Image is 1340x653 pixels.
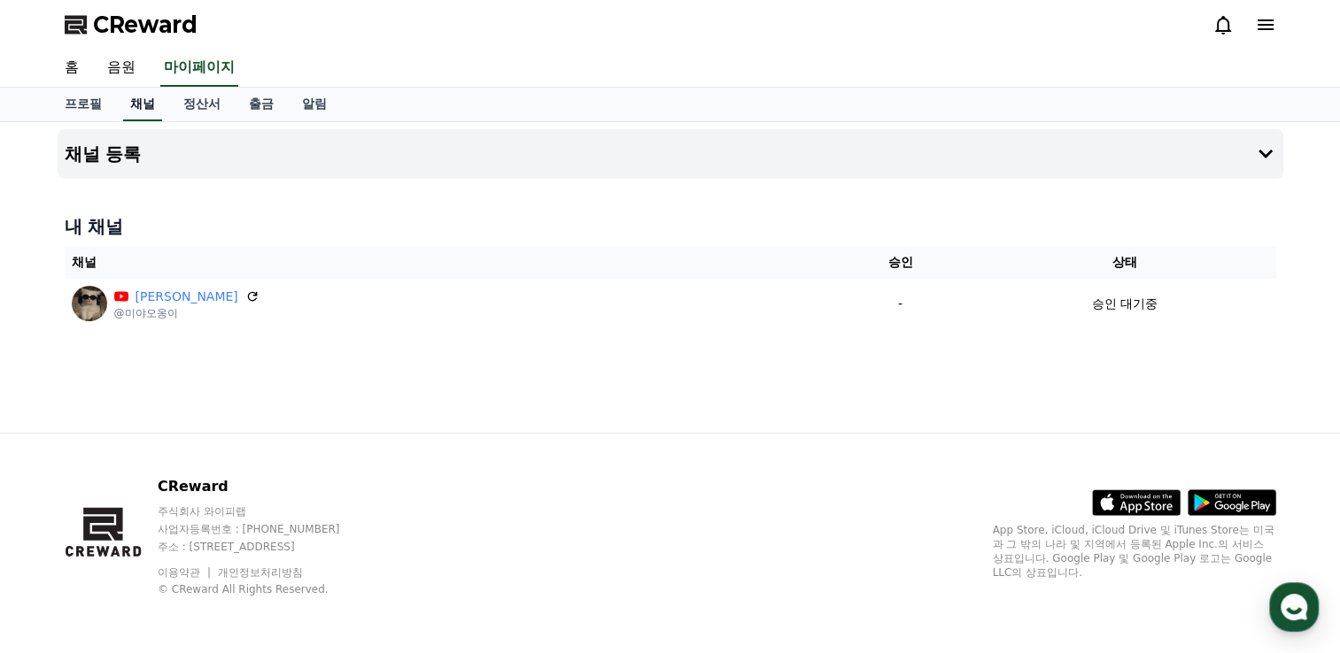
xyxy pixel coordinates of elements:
[58,129,1283,179] button: 채널 등록
[93,50,150,87] a: 음원
[228,506,340,550] a: 설정
[65,214,1276,239] h4: 내 채널
[158,566,213,579] a: 이용약관
[56,533,66,547] span: 홈
[973,246,1275,279] th: 상태
[162,534,183,548] span: 대화
[158,476,374,497] p: CReward
[72,286,107,321] img: 미야오옹이
[117,506,228,550] a: 대화
[158,522,374,536] p: 사업자등록번호 : [PHONE_NUMBER]
[158,540,374,554] p: 주소 : [STREET_ADDRESS]
[235,88,288,121] a: 출금
[50,88,116,121] a: 프로필
[114,306,259,320] p: @미야오옹이
[65,144,142,164] h4: 채널 등록
[1092,295,1158,313] p: 승인 대기중
[169,88,235,121] a: 정산서
[65,246,827,279] th: 채널
[123,88,162,121] a: 채널
[993,523,1276,580] p: App Store, iCloud, iCloud Drive 및 iTunes Store는 미국과 그 밖의 나라 및 지역에서 등록된 Apple Inc.의 서비스 상표입니다. Goo...
[93,11,198,39] span: CReward
[136,288,238,306] a: [PERSON_NAME]
[5,506,117,550] a: 홈
[288,88,341,121] a: 알림
[158,504,374,519] p: 주식회사 와이피랩
[160,50,238,87] a: 마이페이지
[65,11,198,39] a: CReward
[158,582,374,596] p: © CReward All Rights Reserved.
[50,50,93,87] a: 홈
[274,533,295,547] span: 설정
[826,246,973,279] th: 승인
[833,295,966,313] p: -
[218,566,303,579] a: 개인정보처리방침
